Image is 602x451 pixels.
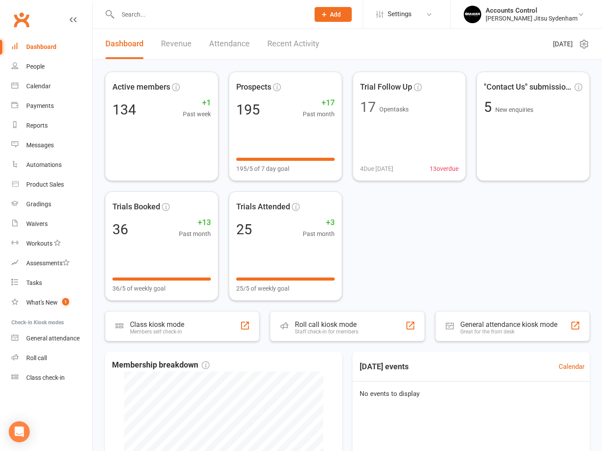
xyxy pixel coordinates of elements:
a: People [11,57,92,76]
span: 4 Due [DATE] [360,164,393,173]
input: Search... [115,8,303,21]
span: +3 [303,216,335,229]
a: Dashboard [11,37,92,57]
span: Trial Follow Up [360,81,412,94]
span: Settings [388,4,412,24]
h3: [DATE] events [353,359,416,375]
a: Calendar [559,361,584,372]
div: 195 [236,103,260,117]
a: Recent Activity [267,29,319,59]
div: 17 [360,100,376,114]
span: 36/5 of weekly goal [112,284,165,293]
span: 5 [484,99,495,115]
div: 36 [112,222,128,236]
div: Calendar [26,83,51,90]
a: Attendance [209,29,250,59]
span: "Contact Us" submissions [484,81,573,94]
div: Messages [26,142,54,149]
div: General attendance kiosk mode [460,320,557,329]
div: Class kiosk mode [130,320,184,329]
span: Trials Booked [112,201,160,213]
div: Payments [26,102,54,109]
a: Clubworx [10,9,32,31]
a: Waivers [11,214,92,234]
div: [PERSON_NAME] Jitsu Sydenham [486,14,577,22]
img: thumb_image1701918351.png [464,6,481,23]
a: Workouts [11,234,92,253]
a: What's New1 [11,293,92,312]
span: Past month [303,229,335,239]
a: Roll call [11,348,92,368]
div: Staff check-in for members [295,329,358,335]
span: 25/5 of weekly goal [236,284,289,293]
div: Roll call kiosk mode [295,320,358,329]
div: Waivers [26,220,48,227]
span: Prospects [236,81,271,94]
span: Active members [112,81,170,94]
span: Past month [179,229,211,239]
span: Add [330,11,341,18]
span: 195/5 of 7 day goal [236,164,289,173]
span: [DATE] [553,39,573,49]
a: Automations [11,155,92,175]
div: Class check-in [26,374,65,381]
div: 25 [236,222,252,236]
span: Past week [183,109,211,119]
div: Open Intercom Messenger [9,421,30,442]
div: 134 [112,103,136,117]
div: Dashboard [26,43,56,50]
a: Gradings [11,194,92,214]
span: 1 [62,298,69,305]
div: General attendance [26,335,80,342]
button: Add [315,7,352,22]
a: Dashboard [105,29,143,59]
div: Reports [26,122,48,129]
div: Automations [26,161,62,168]
a: Messages [11,135,92,155]
a: Product Sales [11,175,92,194]
span: 13 overdue [430,164,458,173]
span: New enquiries [495,106,533,113]
span: +1 [183,97,211,109]
span: Open tasks [379,106,409,113]
div: Accounts Control [486,7,577,14]
a: Calendar [11,76,92,96]
div: Workouts [26,240,52,247]
div: Roll call [26,354,47,361]
span: Past month [303,109,335,119]
span: Trials Attended [236,201,290,213]
a: Class kiosk mode [11,368,92,388]
div: Tasks [26,279,42,286]
div: Great for the front desk [460,329,557,335]
a: General attendance kiosk mode [11,329,92,348]
div: Members self check-in [130,329,184,335]
a: Tasks [11,273,92,293]
div: Gradings [26,201,51,208]
span: +13 [179,216,211,229]
div: No events to display [349,382,593,406]
div: What's New [26,299,58,306]
span: Membership breakdown [112,359,210,371]
a: Reports [11,116,92,135]
div: Assessments [26,260,70,267]
div: Product Sales [26,181,64,188]
div: People [26,63,45,70]
a: Payments [11,96,92,116]
span: +17 [303,97,335,109]
a: Revenue [161,29,192,59]
a: Assessments [11,253,92,273]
